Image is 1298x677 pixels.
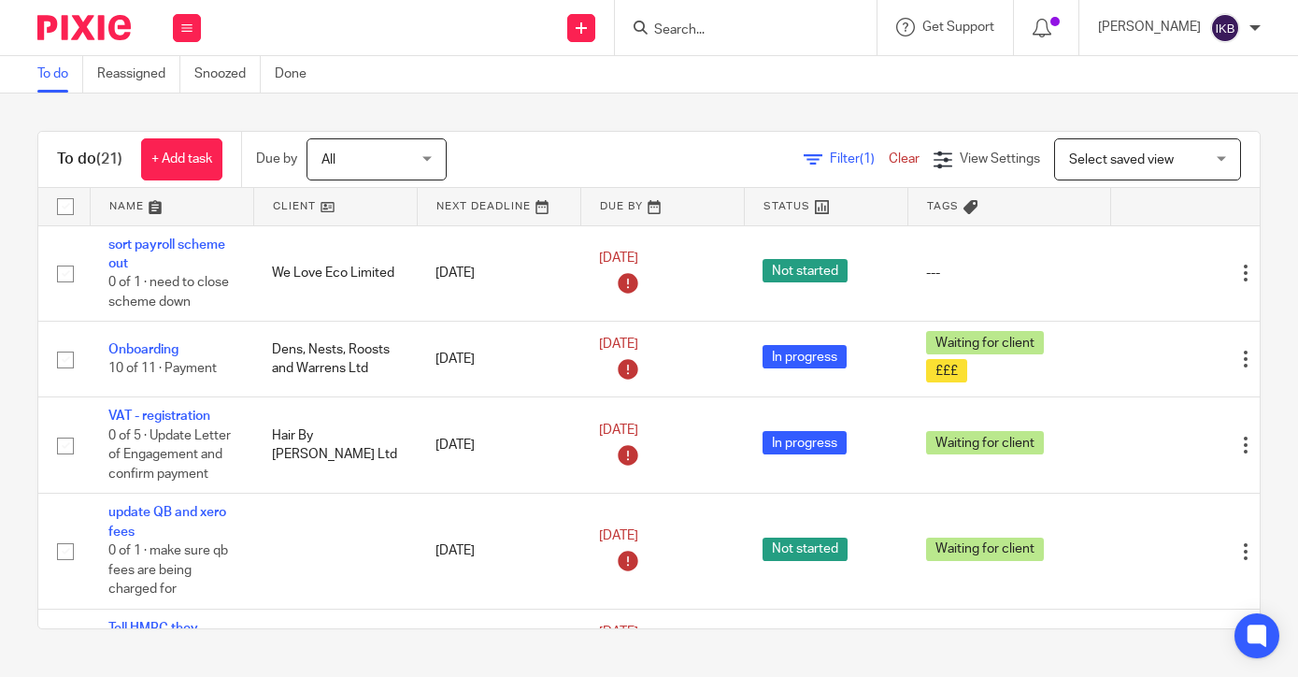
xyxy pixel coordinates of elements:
a: update QB and xero fees [108,506,226,538]
td: We Love Eco Limited [253,225,417,322]
span: £££ [926,359,967,382]
span: [DATE] [599,424,638,437]
a: sort payroll scheme out [108,238,225,270]
a: + Add task [141,138,222,180]
span: In progress [763,431,847,454]
span: [DATE] [599,529,638,542]
span: Not started [763,259,848,282]
a: VAT - registration [108,410,210,423]
span: In progress [763,345,847,368]
span: Tags [927,201,959,211]
span: Get Support [922,21,994,34]
span: 0 of 1 · make sure qb fees are being charged for [108,544,228,596]
span: Waiting for client [926,431,1044,454]
h1: To do [57,150,122,169]
td: [DATE] [417,494,580,609]
p: [PERSON_NAME] [1098,18,1201,36]
span: [DATE] [599,338,638,351]
td: [DATE] [417,322,580,397]
span: 0 of 5 · Update Letter of Engagement and confirm payment [108,429,231,481]
td: Hair By [PERSON_NAME] Ltd [253,397,417,494]
span: (21) [96,151,122,166]
a: Reassigned [97,56,180,93]
input: Search [652,22,820,39]
a: Snoozed [194,56,261,93]
span: 10 of 11 · Payment [108,362,217,375]
a: Clear [889,152,920,166]
span: Waiting for client [926,538,1044,561]
span: [DATE] [599,626,638,639]
span: 0 of 1 · need to close scheme down [108,276,229,309]
a: Tell HMRC they dormant [108,622,198,654]
a: Onboarding [108,343,178,356]
a: To do [37,56,83,93]
div: --- [926,264,1091,282]
span: (1) [860,152,875,166]
span: View Settings [960,152,1040,166]
img: svg%3E [1210,13,1240,43]
span: Not started [763,538,848,561]
span: All [321,153,335,166]
span: Waiting for client [926,331,1044,354]
td: [DATE] [417,225,580,322]
td: Dens, Nests, Roosts and Warrens Ltd [253,322,417,397]
span: [DATE] [599,252,638,265]
span: Select saved view [1069,153,1174,166]
td: [DATE] [417,397,580,494]
span: Filter [830,152,889,166]
img: Pixie [37,15,131,40]
p: Due by [256,150,297,168]
a: Done [275,56,321,93]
